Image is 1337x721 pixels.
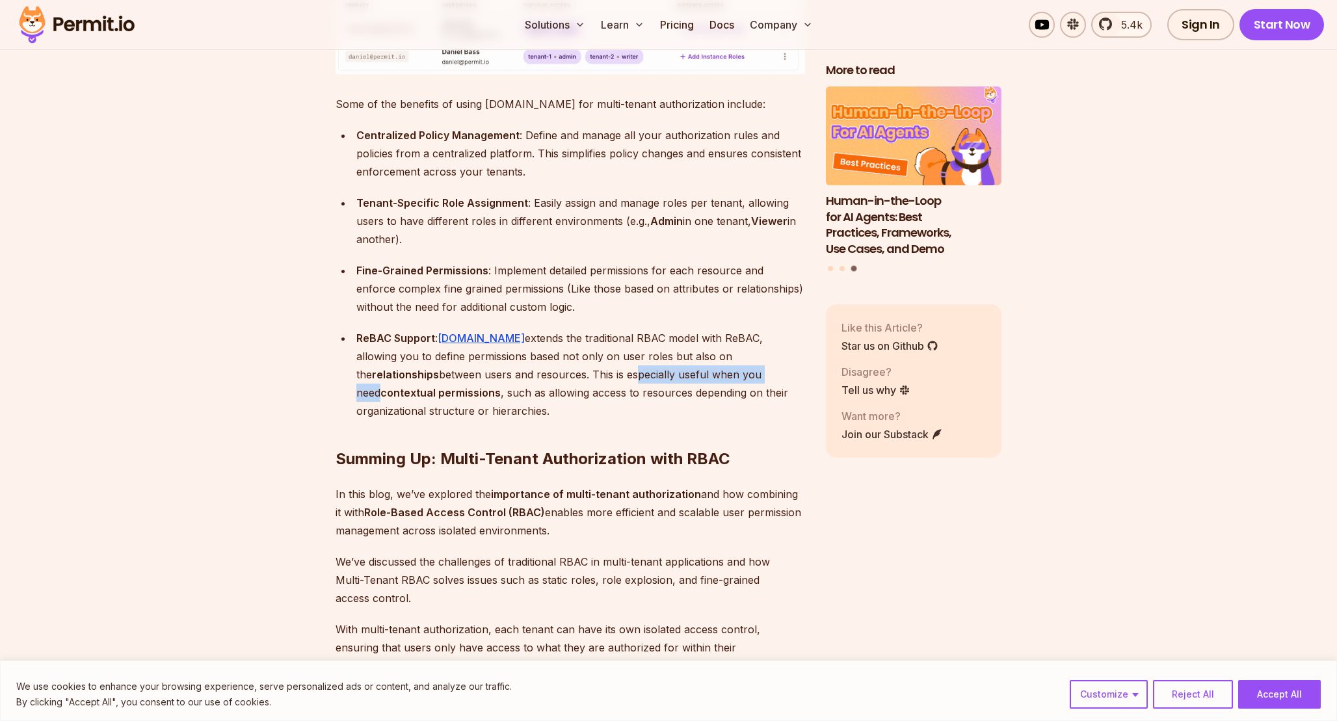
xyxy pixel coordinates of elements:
a: 5.4k [1091,12,1152,38]
a: Start Now [1239,9,1325,40]
p: We’ve discussed the challenges of traditional RBAC in multi-tenant applications and how Multi-Ten... [336,553,805,607]
img: Permit logo [13,3,140,47]
button: Learn [596,12,650,38]
p: Some of the benefits of using [DOMAIN_NAME] for multi-tenant authorization include: [336,95,805,113]
a: Human-in-the-Loop for AI Agents: Best Practices, Frameworks, Use Cases, and DemoHuman-in-the-Loop... [826,86,1001,257]
p: With multi-tenant authorization, each tenant can have its own isolated access control, ensuring t... [336,620,805,675]
a: Pricing [655,12,699,38]
button: Company [745,12,818,38]
strong: importance of multi-tenant authorization [491,488,701,501]
div: : extends the traditional RBAC model with ReBAC, allowing you to define permissions based not onl... [356,329,805,420]
div: : Easily assign and manage roles per tenant, allowing users to have different roles in different ... [356,194,805,248]
strong: Admin [650,215,683,228]
a: [DOMAIN_NAME] [438,332,525,345]
span: 5.4k [1113,17,1143,33]
a: Join our Substack [841,426,943,441]
button: Solutions [520,12,590,38]
a: Star us on Github [841,337,938,353]
div: : Define and manage all your authorization rules and policies from a centralized platform. This s... [356,126,805,181]
a: Sign In [1167,9,1234,40]
h2: Summing Up: Multi-Tenant Authorization with RBAC [336,397,805,469]
strong: Role-Based Access Control (RBAC) [364,506,545,519]
p: Want more? [841,408,943,423]
a: Tell us why [841,382,910,397]
p: By clicking "Accept All", you consent to our use of cookies. [16,694,512,710]
strong: Tenant-Specific Role Assignment [356,196,528,209]
p: Like this Article? [841,319,938,335]
strong: contextual permissions [380,386,501,399]
strong: relationships [372,368,439,381]
button: Go to slide 1 [828,265,833,270]
strong: ReBAC Support [356,332,435,345]
button: Reject All [1153,680,1233,709]
img: Human-in-the-Loop for AI Agents: Best Practices, Frameworks, Use Cases, and Demo [826,86,1001,185]
div: Posts [826,86,1001,273]
button: Go to slide 3 [851,265,856,271]
button: Accept All [1238,680,1321,709]
h3: Human-in-the-Loop for AI Agents: Best Practices, Frameworks, Use Cases, and Demo [826,192,1001,257]
button: Customize [1070,680,1148,709]
strong: Centralized Policy Management [356,129,520,142]
li: 3 of 3 [826,86,1001,257]
p: Disagree? [841,363,910,379]
h2: More to read [826,62,1001,79]
p: We use cookies to enhance your browsing experience, serve personalized ads or content, and analyz... [16,679,512,694]
strong: Fine-Grained Permissions [356,264,488,277]
button: Go to slide 2 [840,265,845,270]
a: Docs [704,12,739,38]
div: : Implement detailed permissions for each resource and enforce complex fine grained permissions (... [356,261,805,316]
strong: Viewer [751,215,788,228]
p: In this blog, we’ve explored the and how combining it with enables more efficient and scalable us... [336,485,805,540]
